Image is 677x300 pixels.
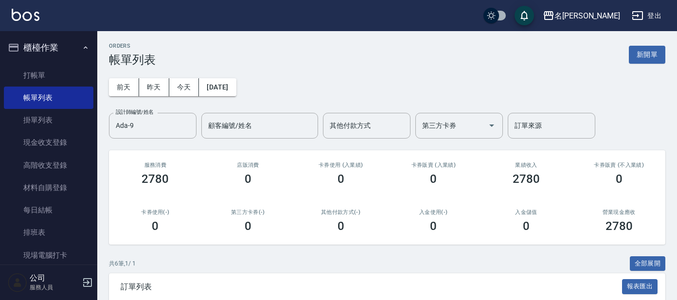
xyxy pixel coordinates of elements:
a: 材料自購登錄 [4,176,93,199]
img: Person [8,273,27,292]
h2: 營業現金應收 [584,209,654,215]
p: 服務人員 [30,283,79,292]
h3: 2780 [513,172,540,186]
h2: 店販消費 [214,162,283,168]
h2: 卡券使用(-) [121,209,190,215]
a: 現金收支登錄 [4,131,93,154]
h2: 第三方卡券(-) [214,209,283,215]
h3: 帳單列表 [109,53,156,67]
button: 新開單 [629,46,665,64]
a: 排班表 [4,221,93,244]
h3: 0 [430,172,437,186]
a: 報表匯出 [622,282,658,291]
a: 每日結帳 [4,199,93,221]
h3: 0 [245,219,251,233]
h3: 0 [338,219,344,233]
button: 全部展開 [630,256,666,271]
h2: 卡券販賣 (入業績) [399,162,468,168]
button: 報表匯出 [622,279,658,294]
h2: 入金使用(-) [399,209,468,215]
span: 訂單列表 [121,282,622,292]
a: 掛單列表 [4,109,93,131]
h3: 2780 [142,172,169,186]
a: 高階收支登錄 [4,154,93,176]
a: 帳單列表 [4,87,93,109]
a: 打帳單 [4,64,93,87]
a: 現場電腦打卡 [4,244,93,266]
button: 登出 [628,7,665,25]
button: 昨天 [139,78,169,96]
button: 前天 [109,78,139,96]
button: [DATE] [199,78,236,96]
h5: 公司 [30,273,79,283]
h2: 業績收入 [492,162,561,168]
h2: 其他付款方式(-) [306,209,375,215]
h3: 0 [338,172,344,186]
h3: 2780 [606,219,633,233]
h2: ORDERS [109,43,156,49]
label: 設計師編號/姓名 [116,108,154,116]
a: 新開單 [629,50,665,59]
img: Logo [12,9,39,21]
h3: 0 [430,219,437,233]
button: 名[PERSON_NAME] [539,6,624,26]
button: 櫃檯作業 [4,35,93,60]
button: save [515,6,534,25]
h2: 卡券販賣 (不入業績) [584,162,654,168]
h2: 卡券使用 (入業績) [306,162,375,168]
h3: 0 [616,172,623,186]
h3: 服務消費 [121,162,190,168]
h3: 0 [245,172,251,186]
h2: 入金儲值 [492,209,561,215]
h3: 0 [152,219,159,233]
button: Open [484,118,499,133]
h3: 0 [523,219,530,233]
div: 名[PERSON_NAME] [554,10,620,22]
p: 共 6 筆, 1 / 1 [109,259,136,268]
button: 今天 [169,78,199,96]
